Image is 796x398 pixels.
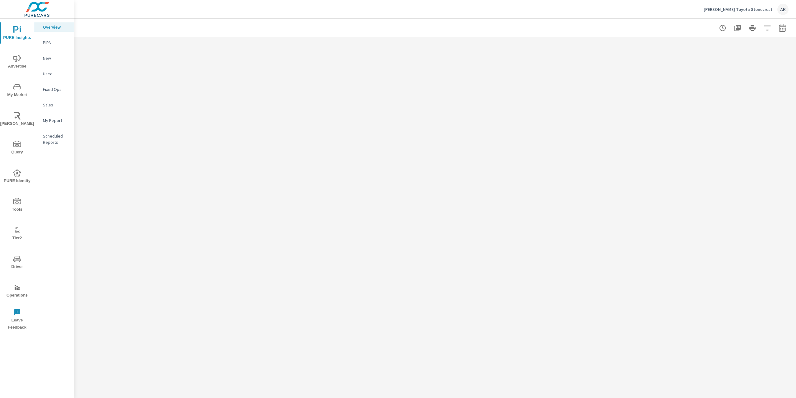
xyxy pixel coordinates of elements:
button: Print Report [746,22,759,34]
span: Leave Feedback [2,309,32,331]
p: Used [43,71,69,77]
span: Operations [2,284,32,299]
div: Overview [34,22,74,32]
p: Overview [43,24,69,30]
div: PIPA [34,38,74,47]
span: Query [2,141,32,156]
p: Sales [43,102,69,108]
button: Select Date Range [776,22,789,34]
span: PURE Identity [2,169,32,185]
div: nav menu [0,19,34,334]
span: Learn More [178,128,210,133]
p: My Report [43,117,69,124]
p: Fixed Ops [43,86,69,92]
p: Scheduled Reports [43,133,69,145]
div: Sales [34,100,74,110]
button: Apply Filters [761,22,774,34]
span: Advertise [2,55,32,70]
p: [PERSON_NAME] Toyota Stonecrest [704,7,772,12]
p: New [43,55,69,61]
span: PURE Insights [2,26,32,41]
div: Scheduled Reports [34,131,74,147]
div: My Report [34,116,74,125]
span: Tier2 [2,227,32,242]
button: Learn More [172,123,216,138]
span: [PERSON_NAME] [2,112,32,127]
span: Tools [2,198,32,213]
div: AK [777,4,789,15]
div: Fixed Ops [34,85,74,94]
div: New [34,54,74,63]
div: Used [34,69,74,78]
button: "Export Report to PDF" [731,22,744,34]
span: My Market [2,83,32,99]
p: PIPA [43,40,69,46]
span: Driver [2,255,32,270]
